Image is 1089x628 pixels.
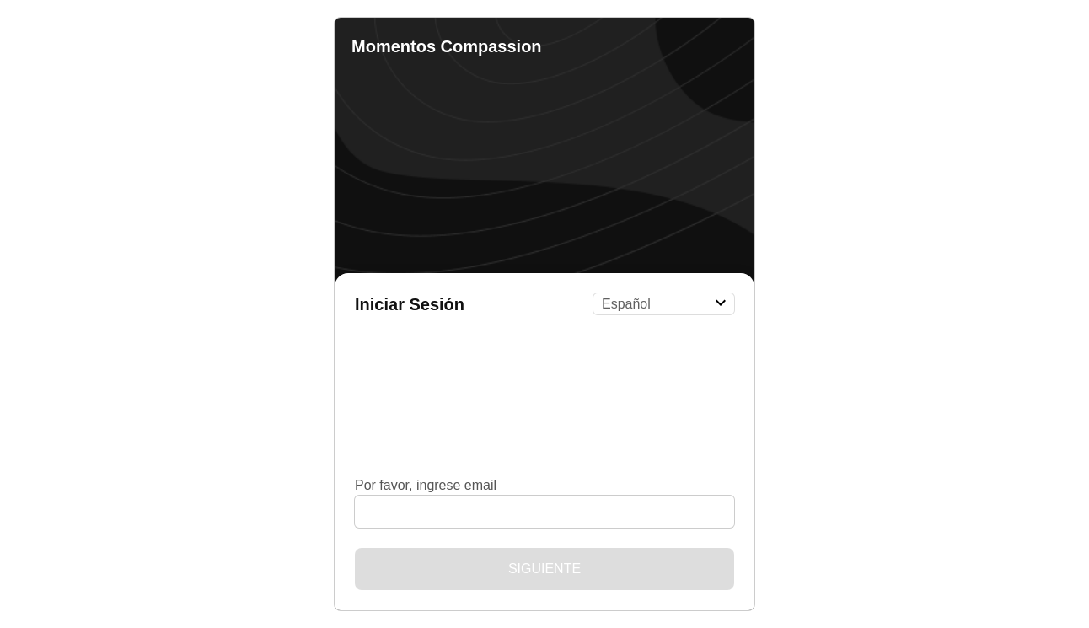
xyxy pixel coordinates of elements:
label: Por favor, ingrese email [355,479,496,492]
input: Por favor, ingrese email [355,496,734,528]
button: Siguiente [355,548,734,590]
b: Momentos Compassion [351,37,542,56]
h1: Iniciar Sesión [355,295,464,314]
select: Language [593,293,734,314]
